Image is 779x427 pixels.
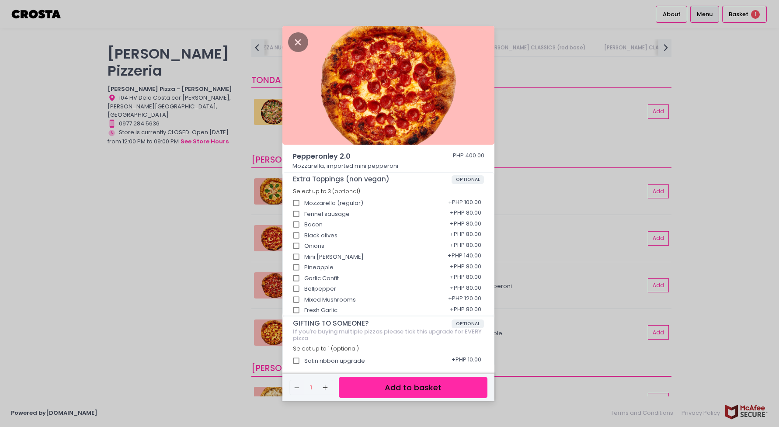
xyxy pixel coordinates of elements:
div: + PHP 80.00 [447,227,484,244]
div: + PHP 10.00 [449,353,484,369]
p: Mozzarella, imported mini pepperoni [292,162,485,170]
div: + PHP 80.00 [447,281,484,297]
div: + PHP 80.00 [447,206,484,222]
span: OPTIONAL [452,319,484,328]
div: + PHP 80.00 [447,302,484,319]
div: + PHP 100.00 [445,195,484,212]
div: PHP 400.00 [453,151,484,162]
span: OPTIONAL [452,175,484,184]
div: + PHP 140.00 [445,249,484,265]
span: Extra Toppings (non vegan) [293,175,452,183]
button: Close [288,37,308,46]
span: Select up to 3 (optional) [293,187,360,195]
img: Pepperonley 2.0 [282,26,494,145]
span: Select up to 1 (optional) [293,345,359,352]
button: Add to basket [339,377,487,398]
div: + PHP 80.00 [447,238,484,254]
span: Pepperonley 2.0 [292,151,437,162]
div: + PHP 80.00 [447,216,484,233]
div: + PHP 120.00 [445,292,484,308]
div: + PHP 80.00 [447,270,484,287]
div: + PHP 80.00 [447,259,484,276]
div: If you're buying multiple pizzas please tick this upgrade for EVERY pizza [293,328,484,342]
span: GIFTING TO SOMEONE? [293,319,452,327]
